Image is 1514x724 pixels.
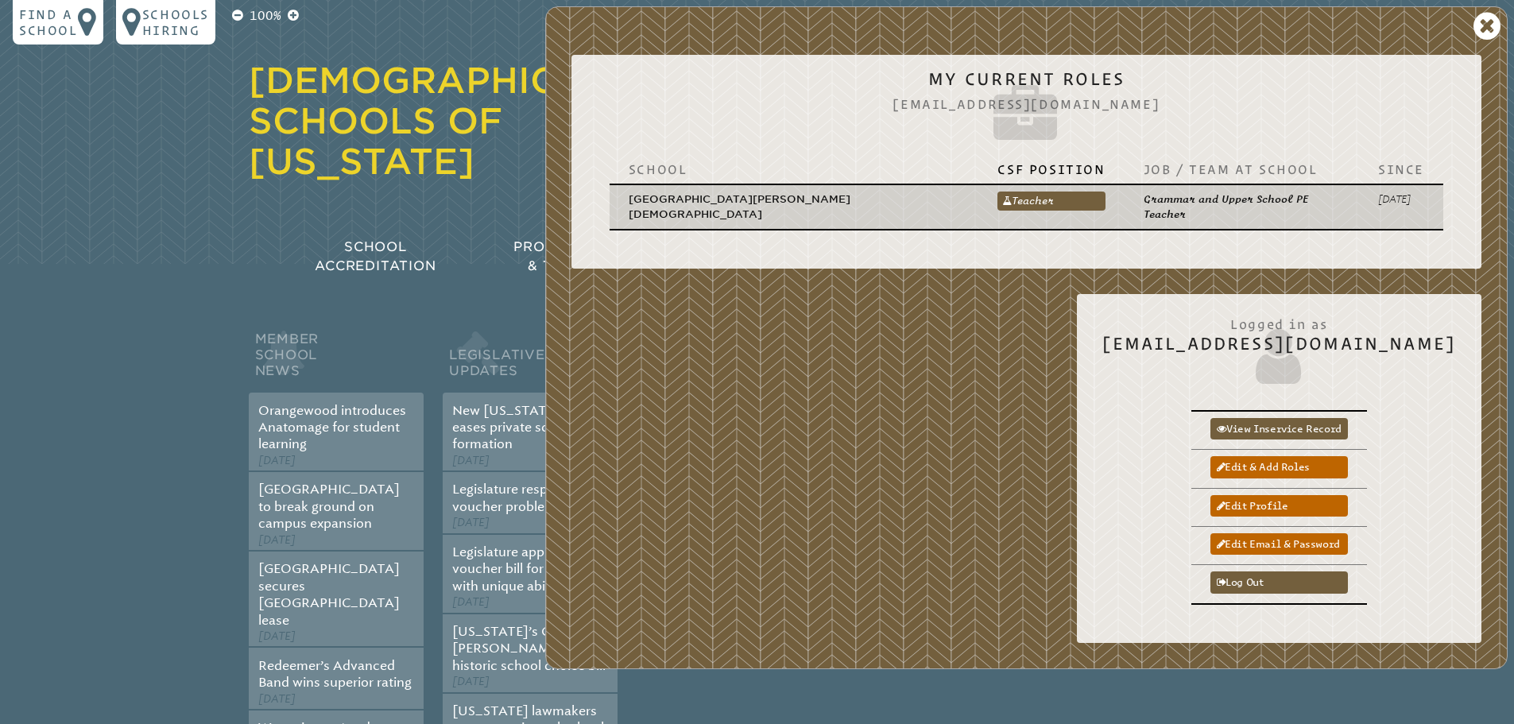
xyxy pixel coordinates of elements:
a: Orangewood introduces Anatomage for student learning [258,403,406,452]
p: Find a school [19,6,78,38]
span: [DATE] [452,516,490,529]
h2: My Current Roles [597,69,1456,149]
span: [DATE] [452,454,490,467]
a: Edit profile [1210,495,1348,517]
a: Redeemer’s Advanced Band wins superior rating [258,658,412,690]
span: Logged in as [1102,308,1456,334]
p: Schools Hiring [142,6,209,38]
a: [GEOGRAPHIC_DATA] to break ground on campus expansion [258,482,400,531]
a: [DEMOGRAPHIC_DATA] Schools of [US_STATE] [249,60,699,182]
p: Grammar and Upper School PE Teacher [1144,192,1340,223]
a: [US_STATE]’s Governor [PERSON_NAME] signs historic school choice bill [452,624,606,673]
span: [DATE] [452,675,490,688]
p: Job / Team at School [1144,161,1340,177]
span: [DATE] [258,692,296,706]
a: [GEOGRAPHIC_DATA] secures [GEOGRAPHIC_DATA] lease [258,561,400,627]
span: School Accreditation [315,239,436,273]
a: Edit & add roles [1210,456,1348,478]
a: Legislature responds to voucher problems [452,482,594,513]
p: Since [1378,161,1424,177]
a: Teacher [997,192,1105,211]
p: 100% [246,6,285,25]
span: [DATE] [258,629,296,643]
p: School [629,161,960,177]
span: [DATE] [258,533,296,547]
p: [DATE] [1378,192,1424,207]
h2: Legislative Updates [443,327,618,393]
span: Professional Development & Teacher Certification [513,239,745,273]
p: [GEOGRAPHIC_DATA][PERSON_NAME][DEMOGRAPHIC_DATA] [629,192,960,223]
span: [DATE] [452,595,490,609]
a: View inservice record [1210,418,1348,439]
h2: [EMAIL_ADDRESS][DOMAIN_NAME] [1102,308,1456,388]
p: CSF Position [997,161,1105,177]
a: Legislature approves voucher bill for students with unique abilities [452,544,600,594]
a: New [US_STATE] law eases private school formation [452,403,583,452]
a: Edit email & password [1210,533,1348,555]
h2: Member School News [249,327,424,393]
a: Log out [1210,571,1348,593]
span: [DATE] [258,454,296,467]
